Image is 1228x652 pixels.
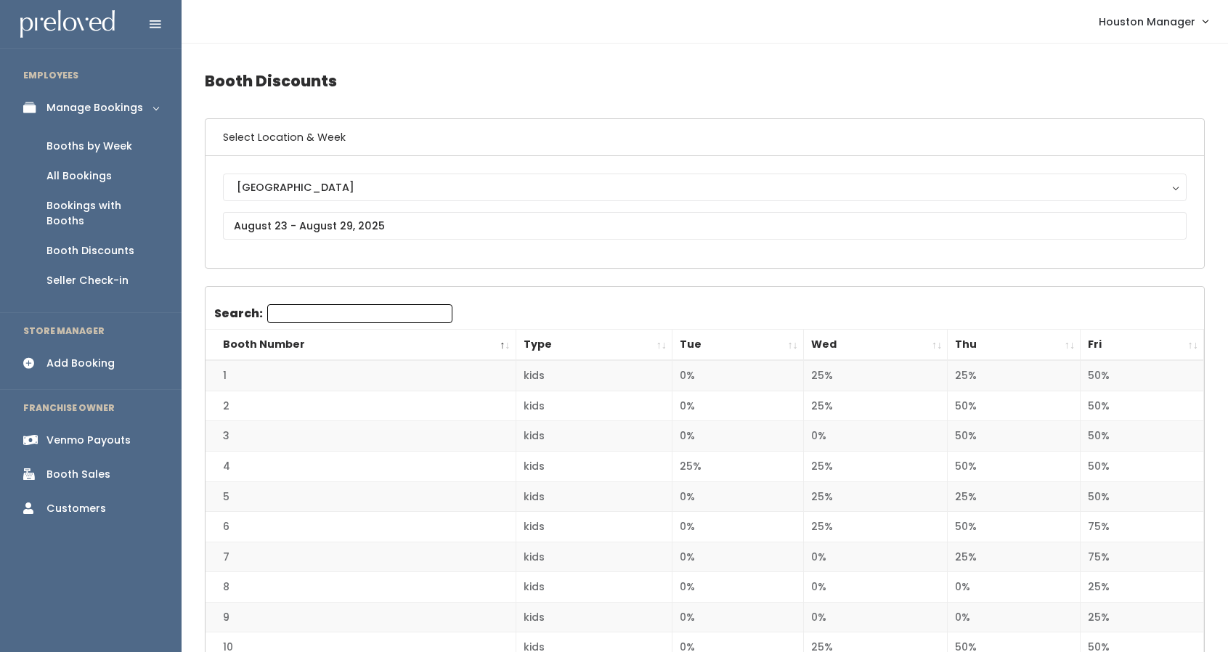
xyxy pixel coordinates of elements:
td: 0% [803,572,948,603]
td: kids [516,391,672,421]
th: Tue: activate to sort column ascending [672,330,804,361]
td: kids [516,481,672,512]
td: 0% [672,602,804,632]
div: Booths by Week [46,139,132,154]
img: preloved logo [20,10,115,38]
td: 7 [206,542,516,572]
td: 4 [206,452,516,482]
td: 25% [1081,572,1204,603]
td: 25% [803,452,948,482]
div: Venmo Payouts [46,433,131,448]
td: 8 [206,572,516,603]
td: 25% [803,481,948,512]
td: 9 [206,602,516,632]
td: 50% [948,452,1081,482]
th: Booth Number: activate to sort column descending [206,330,516,361]
td: 50% [1081,481,1204,512]
td: kids [516,512,672,542]
div: All Bookings [46,168,112,184]
h6: Select Location & Week [206,119,1204,156]
td: kids [516,360,672,391]
td: 50% [948,421,1081,452]
th: Type: activate to sort column ascending [516,330,672,361]
td: 0% [672,542,804,572]
td: 0% [672,481,804,512]
div: Add Booking [46,356,115,371]
td: 50% [1081,391,1204,421]
td: 5 [206,481,516,512]
td: 0% [672,391,804,421]
td: 50% [1081,360,1204,391]
td: 25% [803,360,948,391]
td: 50% [948,512,1081,542]
td: 25% [948,542,1081,572]
div: Seller Check-in [46,273,129,288]
div: [GEOGRAPHIC_DATA] [237,179,1173,195]
button: [GEOGRAPHIC_DATA] [223,174,1187,201]
td: 0% [803,542,948,572]
td: 0% [948,572,1081,603]
td: 2 [206,391,516,421]
div: Manage Bookings [46,100,143,115]
td: 25% [1081,602,1204,632]
td: 3 [206,421,516,452]
td: 0% [803,421,948,452]
td: 0% [672,421,804,452]
td: 50% [1081,452,1204,482]
td: 0% [672,512,804,542]
input: Search: [267,304,452,323]
td: 0% [672,572,804,603]
label: Search: [214,304,452,323]
div: Booth Discounts [46,243,134,258]
td: 75% [1081,542,1204,572]
td: 75% [1081,512,1204,542]
span: Houston Manager [1099,14,1195,30]
td: kids [516,602,672,632]
td: 0% [803,602,948,632]
td: 6 [206,512,516,542]
td: 50% [948,391,1081,421]
th: Wed: activate to sort column ascending [803,330,948,361]
td: kids [516,542,672,572]
td: 50% [1081,421,1204,452]
th: Thu: activate to sort column ascending [948,330,1081,361]
td: 25% [803,391,948,421]
h4: Booth Discounts [205,61,1205,101]
td: 25% [672,452,804,482]
td: kids [516,572,672,603]
div: Bookings with Booths [46,198,158,229]
input: August 23 - August 29, 2025 [223,212,1187,240]
div: Booth Sales [46,467,110,482]
td: 25% [948,360,1081,391]
td: 1 [206,360,516,391]
td: kids [516,421,672,452]
td: 0% [672,360,804,391]
a: Houston Manager [1084,6,1222,37]
th: Fri: activate to sort column ascending [1081,330,1204,361]
td: 0% [948,602,1081,632]
td: kids [516,452,672,482]
td: 25% [948,481,1081,512]
div: Customers [46,501,106,516]
td: 25% [803,512,948,542]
